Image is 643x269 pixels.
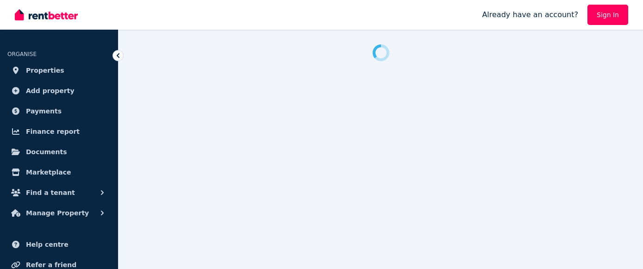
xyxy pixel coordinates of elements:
a: Properties [7,61,111,80]
a: Finance report [7,122,111,141]
span: ORGANISE [7,51,37,57]
span: Payments [26,106,62,117]
span: Help centre [26,239,69,250]
span: Properties [26,65,64,76]
span: Finance report [26,126,80,137]
span: Marketplace [26,167,71,178]
a: Sign In [587,5,628,25]
a: Add property [7,81,111,100]
span: Already have an account? [482,9,578,20]
button: Find a tenant [7,183,111,202]
img: RentBetter [15,8,78,22]
a: Payments [7,102,111,120]
span: Documents [26,146,67,157]
a: Marketplace [7,163,111,181]
span: Find a tenant [26,187,75,198]
button: Manage Property [7,204,111,222]
span: Add property [26,85,75,96]
span: Manage Property [26,207,89,219]
a: Help centre [7,235,111,254]
a: Documents [7,143,111,161]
